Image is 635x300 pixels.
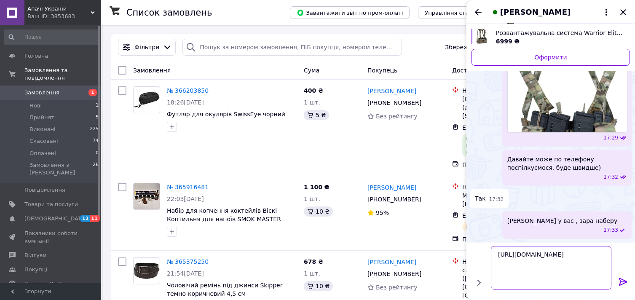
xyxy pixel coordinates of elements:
[304,270,320,277] span: 1 шт.
[376,284,418,291] span: Без рейтингу
[462,257,547,266] div: Нова Пошта
[304,184,330,190] span: 1 100 ₴
[496,29,623,37] span: Розвантажувальна система Warrior Elite Ops Falcon Chest Rig
[167,196,204,202] span: 22:03[DATE]
[475,194,486,203] span: Так
[29,102,42,110] span: Нові
[96,150,99,157] span: 0
[88,89,97,96] span: 1
[496,38,520,45] span: 6999 ₴
[167,111,285,118] a: Футляр для окулярів SwissEye чорний
[24,186,65,194] span: Повідомлення
[445,43,506,51] span: Збережені фільтри:
[96,102,99,110] span: 1
[367,183,416,192] a: [PERSON_NAME]
[24,89,59,96] span: Замовлення
[462,134,547,157] div: Отримано. Очікуйте SMS про надходження грошового переказу
[618,7,628,17] button: Закрити
[134,91,160,109] img: Фото товару
[476,29,488,44] img: 4980354440_w700_h500_rozgruzochnaya-sistema-warrior.jpg
[507,155,627,172] span: Давайте може по телефону поспілкуємося, буде швидше)
[4,29,99,45] input: Пошук
[126,8,212,18] h1: Список замовлень
[167,99,204,106] span: 18:26[DATE]
[472,29,630,46] a: Переглянути товар
[167,87,209,94] a: № 366203850
[133,86,160,113] a: Фото товару
[425,10,489,16] span: Управління статусами
[297,9,403,16] span: Завантажити звіт по пром-оплаті
[90,215,99,222] span: 11
[133,257,160,284] a: Фото товару
[304,99,320,106] span: 1 шт.
[489,196,504,203] span: 17:32 12.10.2025
[462,235,547,244] div: Післяплата
[507,69,627,133] img: Розвантажувальна система Warri ...
[462,161,547,169] div: Післяплата
[24,67,101,82] span: Замовлення та повідомлення
[462,222,522,232] div: Готово до видачі
[24,280,70,288] span: Каталог ProSale
[366,268,423,280] div: [PHONE_NUMBER]
[603,134,618,142] span: 17:29 12.10.2025
[472,49,630,66] a: Оформити
[80,215,90,222] span: 12
[29,161,93,177] span: Замовлення з [PERSON_NAME]
[366,193,423,205] div: [PHONE_NUMBER]
[133,67,171,74] span: Замовлення
[473,7,483,17] button: Назад
[304,196,320,202] span: 1 шт.
[366,97,423,109] div: [PHONE_NUMBER]
[29,150,56,157] span: Оплачені
[490,7,611,18] button: [PERSON_NAME]
[462,95,547,120] div: [GEOGRAPHIC_DATA], №8 (до 30 кг): бульв. [STREET_ADDRESS]
[29,114,56,121] span: Прийняті
[134,43,159,51] span: Фільтри
[507,217,617,225] span: [PERSON_NAME] у вас , зара наберу
[134,262,160,279] img: Фото товару
[24,215,87,222] span: [DEMOGRAPHIC_DATA]
[462,212,533,219] span: ЕН: 20 4512 6765 3110
[24,266,47,273] span: Покупці
[491,246,611,290] textarea: [URL][DOMAIN_NAME]
[603,227,618,234] span: 17:33 12.10.2025
[304,87,323,94] span: 400 ₴
[304,258,323,265] span: 678 ₴
[29,126,56,133] span: Виконані
[167,258,209,265] a: № 365375250
[418,6,496,19] button: Управління статусами
[29,137,58,145] span: Скасовані
[367,67,397,74] span: Покупець
[500,7,571,18] span: [PERSON_NAME]
[27,13,101,20] div: Ваш ID: 3853683
[462,86,547,95] div: Нова Пошта
[376,113,418,120] span: Без рейтингу
[167,207,281,222] a: Набір для копчення коктейлів Віскі Коптильня для напоїв SMOK MASTER
[134,183,160,209] img: Фото товару
[290,6,410,19] button: Завантажити звіт по пром-оплаті
[24,230,78,245] span: Показники роботи компанії
[24,52,48,60] span: Головна
[24,201,78,208] span: Товари та послуги
[462,183,547,191] div: Нова Пошта
[93,137,99,145] span: 74
[182,39,402,56] input: Пошук за номером замовлення, ПІБ покупця, номером телефону, Email, номером накладної
[473,277,484,288] button: Показати кнопки
[167,270,204,277] span: 21:54[DATE]
[462,191,547,208] div: Мерефа, №1: вул. [PERSON_NAME], 1в
[603,174,618,181] span: 17:32 12.10.2025
[304,206,333,217] div: 10 ₴
[367,258,416,266] a: [PERSON_NAME]
[367,87,416,95] a: [PERSON_NAME]
[167,184,209,190] a: № 365916481
[452,67,514,74] span: Доставка та оплата
[27,5,91,13] span: Апачі України
[304,281,333,291] div: 10 ₴
[304,110,329,120] div: 5 ₴
[96,114,99,121] span: 5
[133,183,160,210] a: Фото товару
[167,282,283,297] a: Чоловічий ремінь під джинси Skipper темно-коричневий 4,5 см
